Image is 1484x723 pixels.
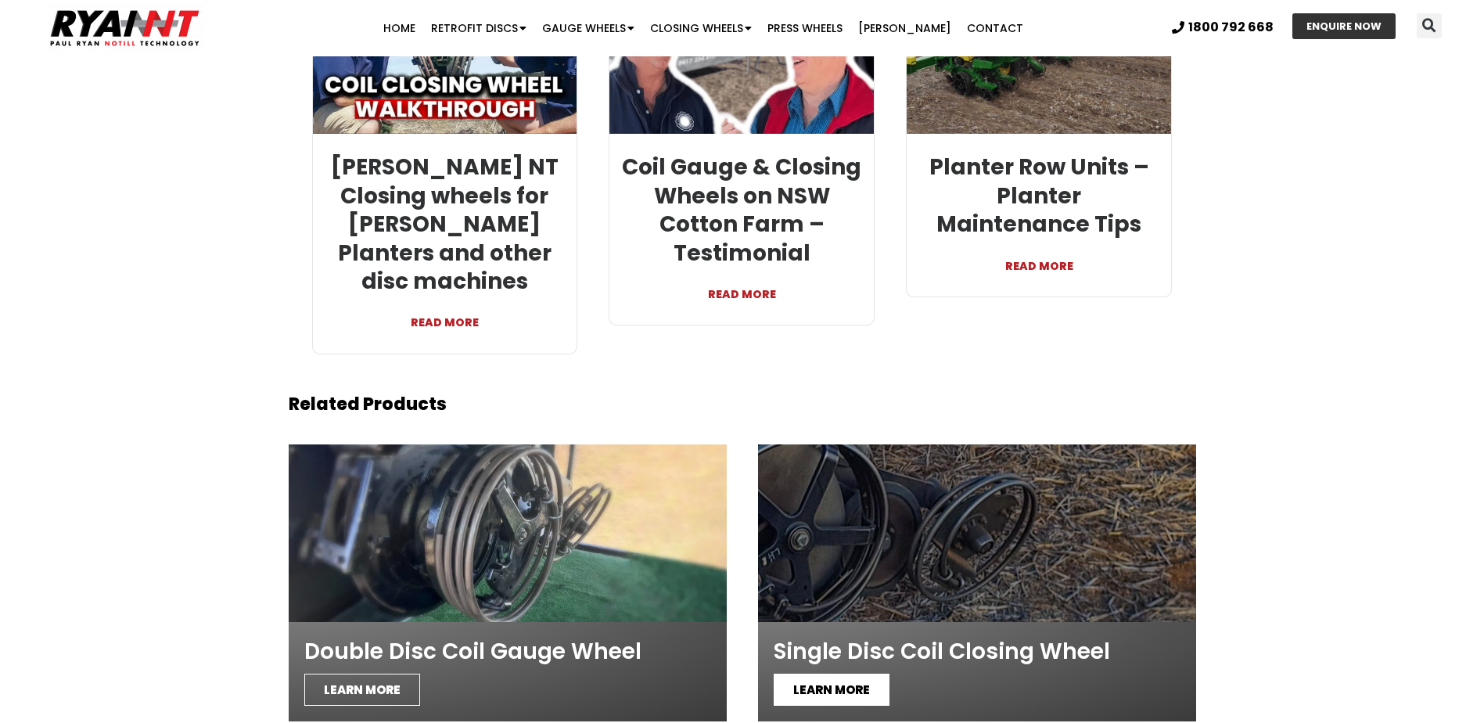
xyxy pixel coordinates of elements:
[288,13,1119,44] nav: Menu
[1306,21,1382,31] span: ENQUIRE NOW
[47,4,203,52] img: Ryan NT logo
[304,630,711,674] h2: Double Disc Coil Gauge Wheel
[325,296,566,333] a: READ MORE
[375,13,423,44] a: Home
[959,13,1031,44] a: Contact
[289,396,1196,413] h2: Related Products
[622,152,861,268] a: Coil Gauge & Closing Wheels on NSW Cotton Farm – Testimonial
[918,239,1159,277] a: READ MORE
[642,13,760,44] a: Closing Wheels
[1172,21,1274,34] a: 1800 792 668
[331,152,559,297] a: [PERSON_NAME] NT Closing wheels for [PERSON_NAME] Planters and other disc machines
[423,13,534,44] a: Retrofit Discs
[929,152,1149,239] a: Planter Row Units – Planter Maintenance Tips
[1292,13,1396,39] a: ENQUIRE NOW
[304,674,420,706] span: LEARN MORE
[758,444,1196,721] a: Single Disc Coil Closing Wheel LEARN MORE
[289,444,727,721] a: Double Disc Coil Gauge Wheel LEARN MORE
[850,13,959,44] a: [PERSON_NAME]
[1417,13,1442,38] div: Search
[774,630,1180,674] h2: Single Disc Coil Closing Wheel
[774,674,889,706] span: LEARN MORE
[1188,21,1274,34] span: 1800 792 668
[534,13,642,44] a: Gauge Wheels
[760,13,850,44] a: Press Wheels
[621,268,862,305] a: READ MORE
